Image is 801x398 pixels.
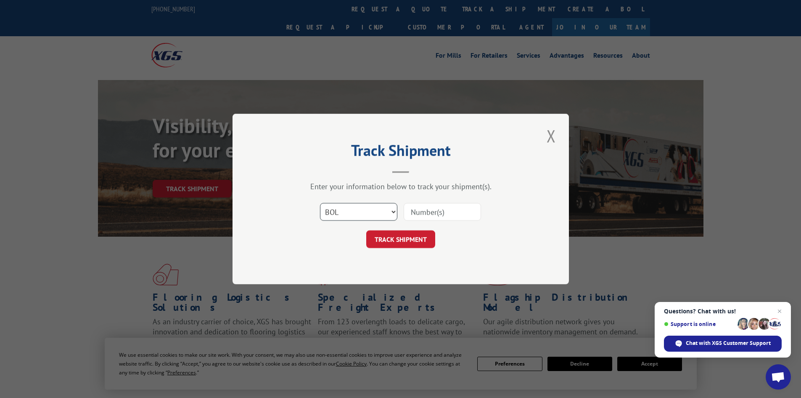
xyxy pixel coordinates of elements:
[766,364,791,390] a: Open chat
[544,124,558,147] button: Close modal
[275,182,527,191] div: Enter your information below to track your shipment(s).
[404,203,481,221] input: Number(s)
[664,308,782,315] span: Questions? Chat with us!
[664,336,782,352] span: Chat with XGS Customer Support
[686,339,771,347] span: Chat with XGS Customer Support
[275,144,527,160] h2: Track Shipment
[664,321,735,327] span: Support is online
[366,230,435,248] button: TRACK SHIPMENT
